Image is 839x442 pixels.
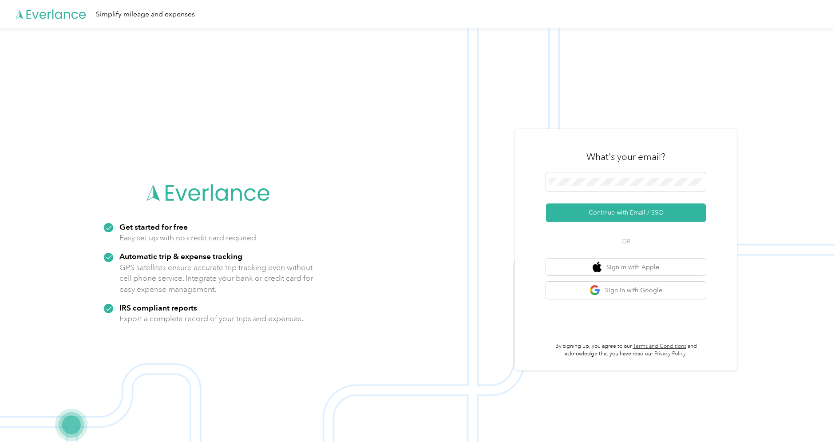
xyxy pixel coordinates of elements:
[546,203,706,222] button: Continue with Email / SSO
[546,259,706,276] button: apple logoSign in with Apple
[654,350,686,357] a: Privacy Policy
[586,151,665,163] h3: What's your email?
[633,343,686,350] a: Terms and Conditions
[789,392,839,442] iframe: Everlance-gr Chat Button Frame
[593,262,602,273] img: apple logo
[119,303,197,312] strong: IRS compliant reports
[546,282,706,299] button: google logoSign in with Google
[119,222,188,231] strong: Get started for free
[119,251,242,261] strong: Automatic trip & expense tracking
[119,232,256,243] p: Easy set up with no credit card required
[546,342,706,358] p: By signing up, you agree to our and acknowledge that you have read our .
[119,313,303,324] p: Export a complete record of your trips and expenses.
[610,237,641,246] span: OR
[119,262,313,295] p: GPS satellites ensure accurate trip tracking even without cell phone service. Integrate your bank...
[590,285,601,296] img: google logo
[96,9,195,20] div: Simplify mileage and expenses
